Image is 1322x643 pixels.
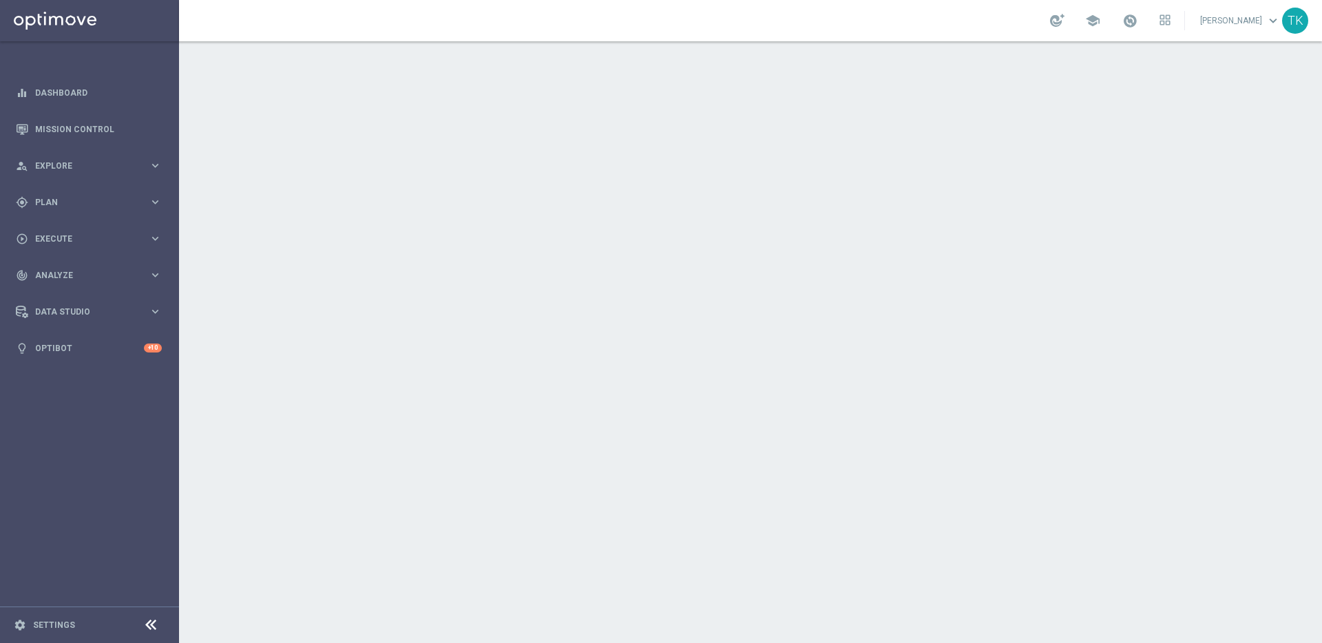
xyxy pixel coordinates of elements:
[149,159,162,172] i: keyboard_arrow_right
[35,111,162,147] a: Mission Control
[16,74,162,111] div: Dashboard
[16,306,149,318] div: Data Studio
[144,344,162,352] div: +10
[15,160,162,171] button: person_search Explore keyboard_arrow_right
[14,619,26,631] i: settings
[33,621,75,629] a: Settings
[16,233,28,245] i: play_circle_outline
[35,74,162,111] a: Dashboard
[16,330,162,366] div: Optibot
[15,306,162,317] button: Data Studio keyboard_arrow_right
[16,269,149,282] div: Analyze
[16,342,28,355] i: lightbulb
[15,233,162,244] button: play_circle_outline Execute keyboard_arrow_right
[149,268,162,282] i: keyboard_arrow_right
[35,235,149,243] span: Execute
[15,270,162,281] button: track_changes Analyze keyboard_arrow_right
[15,343,162,354] button: lightbulb Optibot +10
[16,196,28,209] i: gps_fixed
[16,87,28,99] i: equalizer
[35,198,149,207] span: Plan
[1199,10,1282,31] a: [PERSON_NAME]keyboard_arrow_down
[15,87,162,98] button: equalizer Dashboard
[35,330,144,366] a: Optibot
[149,305,162,318] i: keyboard_arrow_right
[15,124,162,135] button: Mission Control
[35,271,149,280] span: Analyze
[1282,8,1308,34] div: TK
[15,197,162,208] button: gps_fixed Plan keyboard_arrow_right
[149,232,162,245] i: keyboard_arrow_right
[35,162,149,170] span: Explore
[16,160,28,172] i: person_search
[16,269,28,282] i: track_changes
[149,196,162,209] i: keyboard_arrow_right
[1266,13,1281,28] span: keyboard_arrow_down
[16,160,149,172] div: Explore
[16,111,162,147] div: Mission Control
[16,196,149,209] div: Plan
[1085,13,1100,28] span: school
[16,233,149,245] div: Execute
[35,308,149,316] span: Data Studio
